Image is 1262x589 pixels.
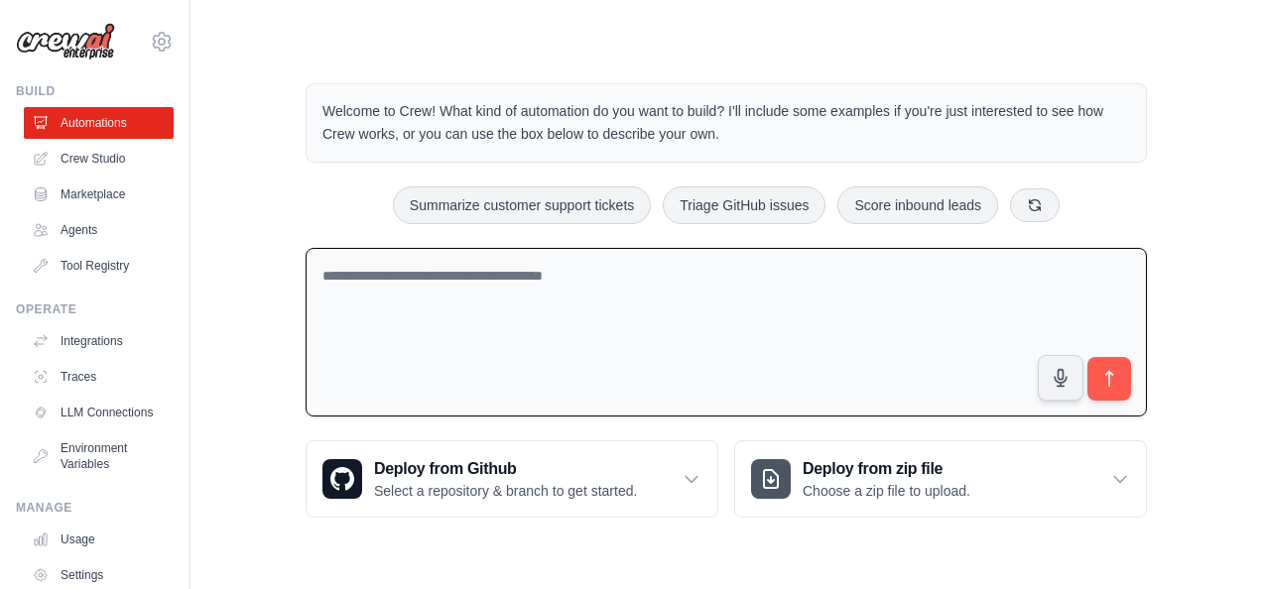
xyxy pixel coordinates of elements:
a: Automations [24,107,174,139]
p: Select a repository & branch to get started. [374,481,637,501]
a: Agents [24,214,174,246]
iframe: Chat Widget [1163,494,1262,589]
a: Tool Registry [24,250,174,282]
button: Summarize customer support tickets [393,186,651,224]
a: Usage [24,524,174,555]
a: LLM Connections [24,397,174,428]
img: Logo [16,23,115,60]
button: Triage GitHub issues [663,186,825,224]
a: Environment Variables [24,432,174,480]
div: Build [16,83,174,99]
div: Operate [16,301,174,317]
a: Marketplace [24,178,174,210]
a: Integrations [24,325,174,357]
h3: Deploy from zip file [803,457,970,481]
h3: Deploy from Github [374,457,637,481]
p: Choose a zip file to upload. [803,481,970,501]
button: Score inbound leads [837,186,998,224]
a: Traces [24,361,174,393]
div: Manage [16,500,174,516]
p: Welcome to Crew! What kind of automation do you want to build? I'll include some examples if you'... [322,100,1130,146]
a: Crew Studio [24,143,174,175]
